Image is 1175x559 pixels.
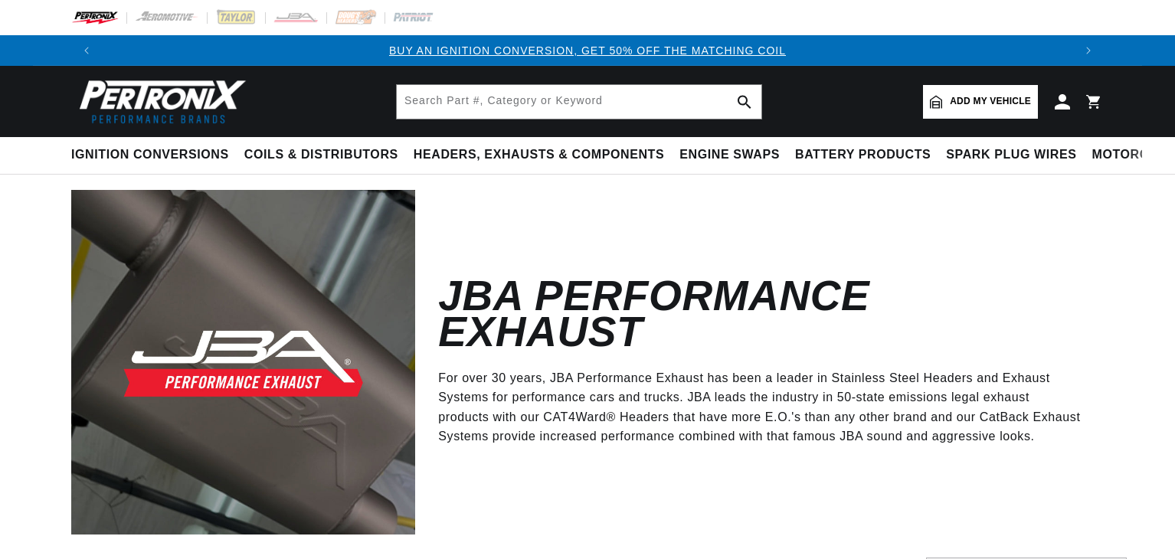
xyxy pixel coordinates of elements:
slideshow-component: Translation missing: en.sections.announcements.announcement_bar [33,35,1142,66]
input: Search Part #, Category or Keyword [397,85,761,119]
a: BUY AN IGNITION CONVERSION, GET 50% OFF THE MATCHING COIL [389,44,786,57]
span: Battery Products [795,147,931,163]
summary: Coils & Distributors [237,137,406,173]
summary: Ignition Conversions [71,137,237,173]
summary: Battery Products [787,137,938,173]
a: Add my vehicle [923,85,1038,119]
span: Spark Plug Wires [946,147,1076,163]
p: For over 30 years, JBA Performance Exhaust has been a leader in Stainless Steel Headers and Exhau... [438,368,1081,446]
span: Headers, Exhausts & Components [414,147,664,163]
summary: Headers, Exhausts & Components [406,137,672,173]
span: Add my vehicle [950,94,1031,109]
img: JBA Performance Exhaust [71,190,415,534]
summary: Engine Swaps [672,137,787,173]
h2: JBA Performance Exhaust [438,278,1081,350]
button: Translation missing: en.sections.announcements.next_announcement [1073,35,1104,66]
summary: Spark Plug Wires [938,137,1084,173]
button: search button [728,85,761,119]
span: Engine Swaps [679,147,780,163]
div: 1 of 3 [102,42,1073,59]
button: Translation missing: en.sections.announcements.previous_announcement [71,35,102,66]
img: Pertronix [71,75,247,128]
span: Coils & Distributors [244,147,398,163]
div: Announcement [102,42,1073,59]
span: Ignition Conversions [71,147,229,163]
